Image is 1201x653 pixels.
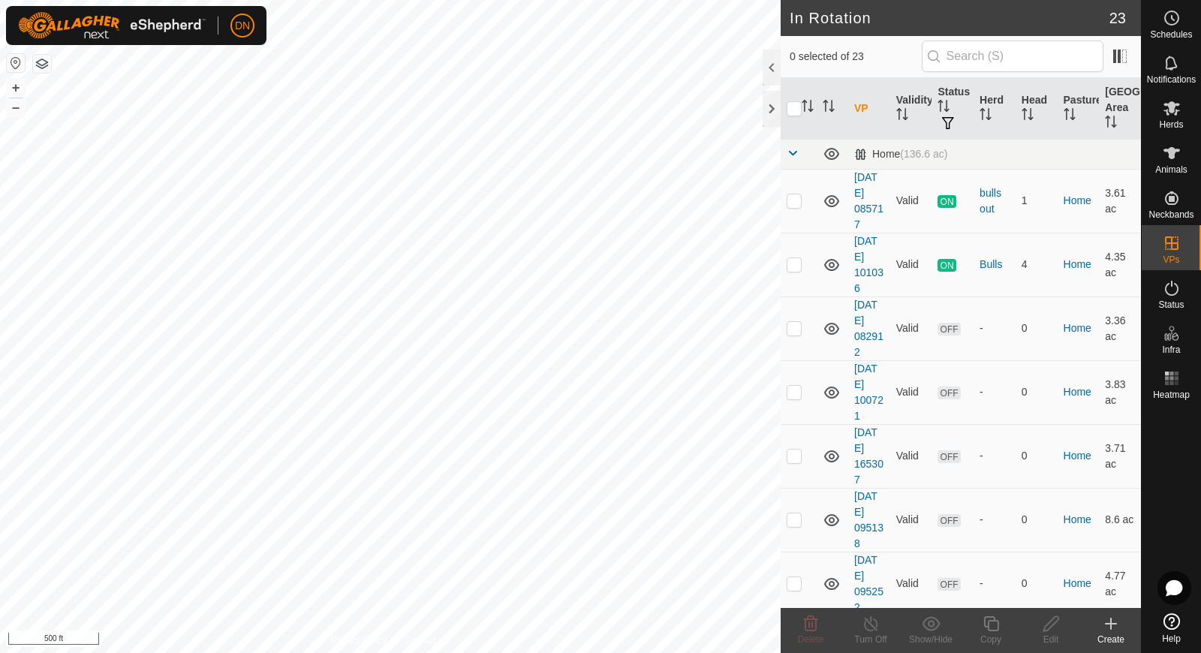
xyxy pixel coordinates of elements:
[890,296,932,360] td: Valid
[1099,233,1141,296] td: 4.35 ac
[1099,552,1141,615] td: 4.77 ac
[1099,78,1141,140] th: [GEOGRAPHIC_DATA] Area
[1016,296,1058,360] td: 0
[841,633,901,646] div: Turn Off
[1058,78,1100,140] th: Pasture
[922,41,1103,72] input: Search (S)
[980,384,1010,400] div: -
[900,148,947,160] span: (136.6 ac)
[854,148,947,161] div: Home
[1155,165,1187,174] span: Animals
[798,634,824,645] span: Delete
[854,299,883,358] a: [DATE] 082912
[1162,345,1180,354] span: Infra
[235,18,250,34] span: DN
[1158,300,1184,309] span: Status
[980,512,1010,528] div: -
[1016,360,1058,424] td: 0
[938,387,960,399] span: OFF
[18,12,206,39] img: Gallagher Logo
[980,576,1010,591] div: -
[854,363,883,422] a: [DATE] 100721
[890,169,932,233] td: Valid
[1064,258,1091,270] a: Home
[1099,296,1141,360] td: 3.36 ac
[938,102,950,114] p-sorticon: Activate to sort
[890,552,932,615] td: Valid
[1099,169,1141,233] td: 3.61 ac
[1016,552,1058,615] td: 0
[938,323,960,336] span: OFF
[854,171,883,230] a: [DATE] 085717
[980,110,992,122] p-sorticon: Activate to sort
[1064,577,1091,589] a: Home
[1153,390,1190,399] span: Heatmap
[1148,210,1193,219] span: Neckbands
[1016,169,1058,233] td: 1
[7,79,25,97] button: +
[1016,233,1058,296] td: 4
[1147,75,1196,84] span: Notifications
[974,78,1016,140] th: Herd
[1099,360,1141,424] td: 3.83 ac
[938,514,960,527] span: OFF
[1064,450,1091,462] a: Home
[890,78,932,140] th: Validity
[1064,194,1091,206] a: Home
[7,98,25,116] button: –
[890,360,932,424] td: Valid
[938,450,960,463] span: OFF
[1109,7,1126,29] span: 23
[1099,488,1141,552] td: 8.6 ac
[1022,110,1034,122] p-sorticon: Activate to sort
[901,633,961,646] div: Show/Hide
[980,185,1010,217] div: bulls out
[802,102,814,114] p-sorticon: Activate to sort
[890,233,932,296] td: Valid
[823,102,835,114] p-sorticon: Activate to sort
[1150,30,1192,39] span: Schedules
[1064,513,1091,525] a: Home
[890,424,932,488] td: Valid
[980,320,1010,336] div: -
[1064,110,1076,122] p-sorticon: Activate to sort
[1142,607,1201,649] a: Help
[1105,118,1117,130] p-sorticon: Activate to sort
[1159,120,1183,129] span: Herds
[790,9,1109,27] h2: In Rotation
[1016,78,1058,140] th: Head
[1163,255,1179,264] span: VPs
[938,259,956,272] span: ON
[33,55,51,73] button: Map Layers
[331,633,387,647] a: Privacy Policy
[1064,386,1091,398] a: Home
[1064,322,1091,334] a: Home
[854,554,883,613] a: [DATE] 095252
[7,54,25,72] button: Reset Map
[790,49,922,65] span: 0 selected of 23
[1021,633,1081,646] div: Edit
[938,578,960,591] span: OFF
[961,633,1021,646] div: Copy
[1162,634,1181,643] span: Help
[854,426,883,486] a: [DATE] 165307
[405,633,450,647] a: Contact Us
[1016,488,1058,552] td: 0
[854,490,883,549] a: [DATE] 095138
[890,488,932,552] td: Valid
[1016,424,1058,488] td: 0
[932,78,974,140] th: Status
[896,110,908,122] p-sorticon: Activate to sort
[1081,633,1141,646] div: Create
[1099,424,1141,488] td: 3.71 ac
[854,235,883,294] a: [DATE] 101036
[938,195,956,208] span: ON
[848,78,890,140] th: VP
[980,257,1010,272] div: Bulls
[980,448,1010,464] div: -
